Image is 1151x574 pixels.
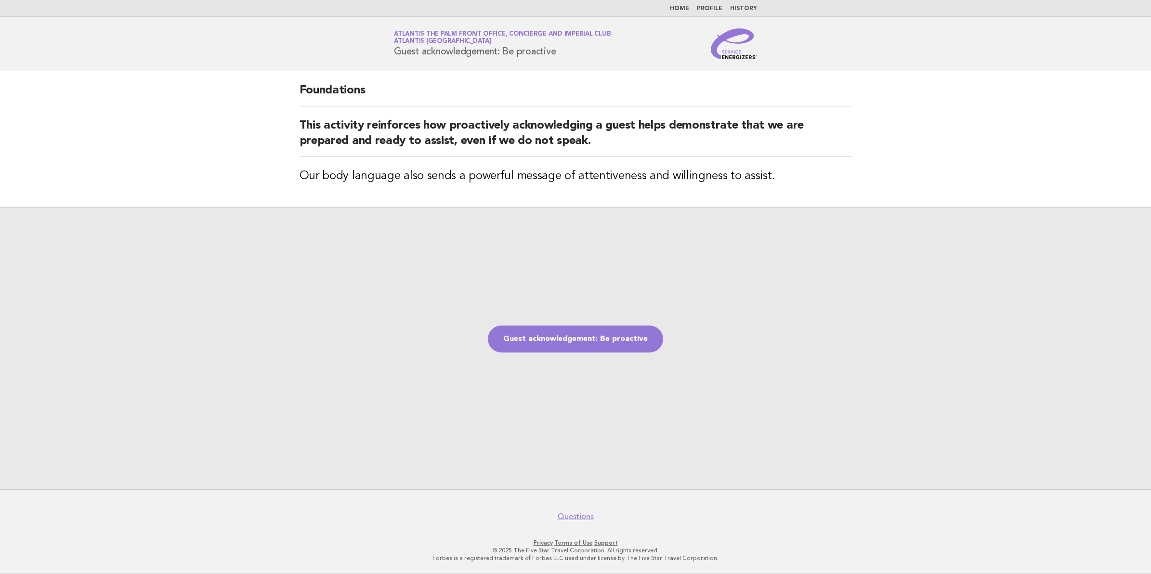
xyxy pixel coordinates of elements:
[281,554,870,562] p: Forbes is a registered trademark of Forbes LLC used under license by The Five Star Travel Corpora...
[300,83,852,106] h2: Foundations
[394,31,611,44] a: Atlantis The Palm Front Office, Concierge and Imperial ClubAtlantis [GEOGRAPHIC_DATA]
[488,326,663,352] a: Guest acknowledgement: Be proactive
[300,118,852,157] h2: This activity reinforces how proactively acknowledging a guest helps demonstrate that we are prep...
[670,6,689,12] a: Home
[394,31,611,56] h1: Guest acknowledgement: Be proactive
[394,39,491,45] span: Atlantis [GEOGRAPHIC_DATA]
[711,28,757,59] img: Service Energizers
[281,547,870,554] p: © 2025 The Five Star Travel Corporation. All rights reserved.
[697,6,722,12] a: Profile
[534,539,553,546] a: Privacy
[554,539,593,546] a: Terms of Use
[730,6,757,12] a: History
[558,512,594,522] a: Questions
[300,169,852,184] h3: Our body language also sends a powerful message of attentiveness and willingness to assist.
[281,539,870,547] p: · ·
[594,539,618,546] a: Support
